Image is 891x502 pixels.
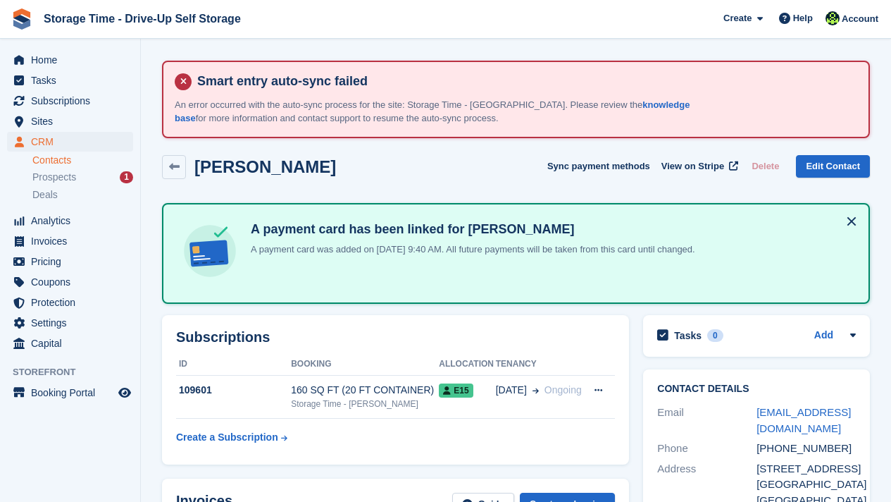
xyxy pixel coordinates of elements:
[116,384,133,401] a: Preview store
[7,333,133,353] a: menu
[439,353,495,376] th: Allocation
[180,221,239,281] img: card-linked-ebf98d0992dc2aeb22e95c0e3c79077019eb2392cfd83c6a337811c24bc77127.svg
[7,50,133,70] a: menu
[31,91,116,111] span: Subscriptions
[657,384,856,395] h2: Contact Details
[723,11,752,25] span: Create
[656,155,741,178] a: View on Stripe
[31,293,116,312] span: Protection
[7,313,133,333] a: menu
[544,384,582,396] span: Ongoing
[7,383,133,403] a: menu
[176,424,287,451] a: Create a Subscription
[245,243,695,257] p: A payment card was added on [DATE] 9:40 AM. All future payments will be taken from this card unti...
[245,221,695,238] h4: A payment card has been linked for [PERSON_NAME]
[31,111,116,131] span: Sites
[32,154,133,167] a: Contacts
[7,252,133,271] a: menu
[176,353,291,376] th: ID
[814,328,833,344] a: Add
[7,272,133,292] a: menu
[291,353,439,376] th: Booking
[496,383,527,398] span: [DATE]
[756,461,856,477] div: [STREET_ADDRESS]
[746,155,785,178] button: Delete
[31,383,116,403] span: Booking Portal
[7,91,133,111] a: menu
[291,383,439,398] div: 160 SQ FT (20 FT CONTAINER)
[657,441,756,457] div: Phone
[120,171,133,183] div: 1
[31,272,116,292] span: Coupons
[192,73,857,90] h4: Smart entry auto-sync failed
[793,11,813,25] span: Help
[756,441,856,457] div: [PHONE_NUMBER]
[707,329,723,342] div: 0
[661,159,724,173] span: View on Stripe
[657,405,756,436] div: Email
[842,12,878,26] span: Account
[291,398,439,410] div: Storage Time - [PERSON_NAME]
[7,132,133,152] a: menu
[756,477,856,493] div: [GEOGRAPHIC_DATA]
[7,71,133,90] a: menu
[31,71,116,90] span: Tasks
[32,188,133,202] a: Deals
[31,313,116,333] span: Settings
[547,155,650,178] button: Sync payment methods
[31,333,116,353] span: Capital
[13,365,140,379] span: Storefront
[175,98,703,125] p: An error occurred with the auto-sync process for the site: Storage Time - [GEOGRAPHIC_DATA]. Plea...
[11,8,32,30] img: stora-icon-8386f47178a22dfd0bd8f6a31ec36ba5ce8667c1dd55bd0f319d3a0aa187defe.svg
[31,252,116,271] span: Pricing
[439,384,473,398] span: E15
[7,211,133,231] a: menu
[7,231,133,251] a: menu
[496,353,585,376] th: Tenancy
[31,231,116,251] span: Invoices
[31,132,116,152] span: CRM
[7,111,133,131] a: menu
[7,293,133,312] a: menu
[825,11,840,25] img: Laaibah Sarwar
[31,211,116,231] span: Analytics
[194,157,336,176] h2: [PERSON_NAME]
[31,50,116,70] span: Home
[756,406,851,434] a: [EMAIL_ADDRESS][DOMAIN_NAME]
[32,170,133,185] a: Prospects 1
[32,171,76,184] span: Prospects
[38,7,247,30] a: Storage Time - Drive-Up Self Storage
[176,430,278,445] div: Create a Subscription
[176,383,291,398] div: 109601
[176,329,615,345] h2: Subscriptions
[32,188,58,202] span: Deals
[796,155,870,178] a: Edit Contact
[674,329,702,342] h2: Tasks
